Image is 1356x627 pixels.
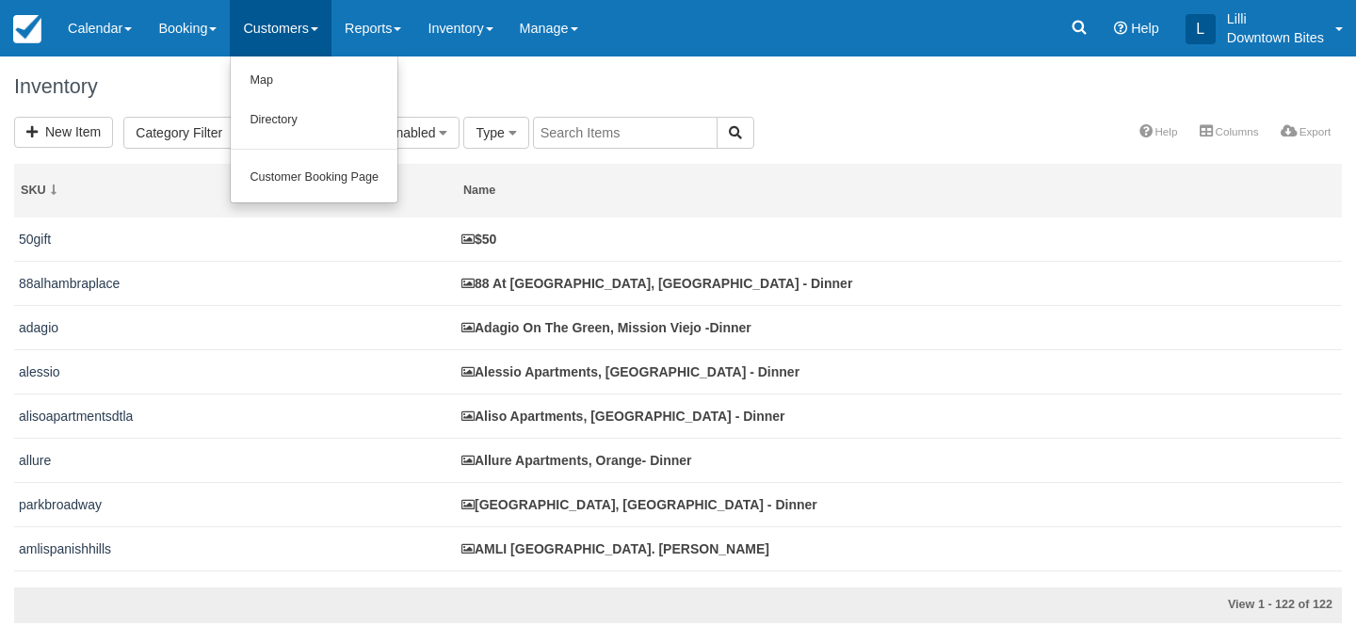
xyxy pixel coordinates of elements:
a: AQUA, [PERSON_NAME] [461,586,631,601]
span: Type [476,125,504,140]
td: aqua [14,571,457,615]
a: AMLI [GEOGRAPHIC_DATA]. [PERSON_NAME] [461,541,769,556]
a: $50 [461,232,496,247]
td: 88 At Alhambra Place, Alhambra - Dinner [457,261,1342,305]
div: SKU [21,183,450,199]
td: adagio [14,305,457,349]
a: 88 At [GEOGRAPHIC_DATA], [GEOGRAPHIC_DATA] - Dinner [461,276,852,291]
span: Category Filter [136,123,306,142]
span: : Enabled [379,125,435,140]
h1: Inventory [14,75,1342,98]
a: Aliso Apartments, [GEOGRAPHIC_DATA] - Dinner [461,409,785,424]
input: Search Items [533,117,718,149]
button: Type [463,117,528,149]
i: Help [1114,22,1127,35]
a: Customer Booking Page [231,158,397,198]
td: AMLI Spanish Hills. Camarillo - Dinner [457,526,1342,571]
a: Columns [1188,119,1269,145]
td: 88alhambraplace [14,261,457,305]
td: AMLI Park Broadway, Long Beach - Dinner [457,482,1342,526]
ul: More [1128,119,1342,148]
td: $50 [457,217,1342,262]
div: View 1 - 122 of 122 [909,597,1332,614]
a: Alessio Apartments, [GEOGRAPHIC_DATA] - Dinner [461,364,799,379]
div: L [1186,14,1216,44]
p: Lilli [1227,9,1324,28]
a: New Item [14,117,113,148]
td: parkbroadway [14,482,457,526]
a: Directory [231,101,397,140]
a: Help [1128,119,1188,145]
a: Allure Apartments, Orange- Dinner [461,453,692,468]
a: Adagio On The Green, Mission Viejo -Dinner [461,320,751,335]
td: Aliso Apartments, Los Angeles - Dinner [457,394,1342,438]
td: 50gift [14,217,457,262]
a: Export [1269,119,1342,145]
td: alisoapartmentsdtla [14,394,457,438]
td: Alessio Apartments, Los Angeles - Dinner [457,349,1342,394]
td: Adagio On The Green, Mission Viejo -Dinner [457,305,1342,349]
p: Downtown Bites [1227,28,1324,47]
td: AQUA, Marina Del Rey - Dinner [457,571,1342,615]
ul: Customers [230,56,398,203]
a: Map [231,61,397,101]
img: checkfront-main-nav-mini-logo.png [13,15,41,43]
td: Allure Apartments, Orange- Dinner [457,438,1342,482]
span: Help [1131,21,1159,36]
button: Category Filter [123,117,331,149]
td: amlispanishhills [14,526,457,571]
div: Name [463,183,1336,199]
td: allure [14,438,457,482]
td: alessio [14,349,457,394]
a: [GEOGRAPHIC_DATA], [GEOGRAPHIC_DATA] - Dinner [461,497,817,512]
